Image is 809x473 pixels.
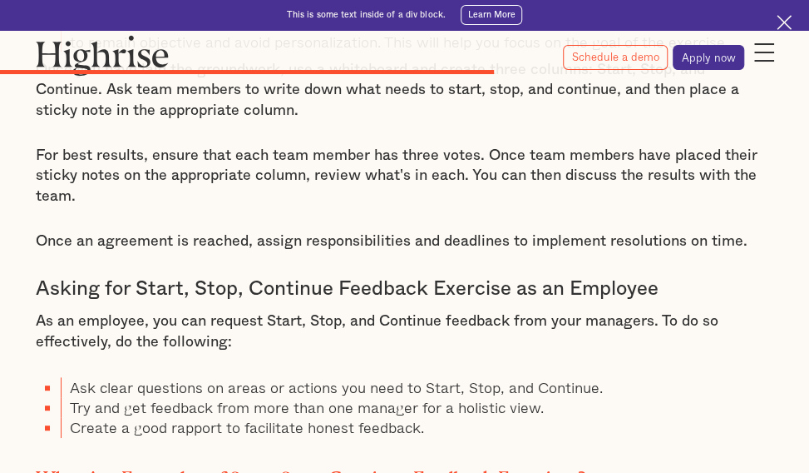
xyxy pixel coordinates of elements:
div: This is some text inside of a div block. [287,9,446,21]
a: Schedule a demo [563,45,668,70]
li: Ask clear questions on areas or actions you need to Start, Stop, and Continue. [61,377,774,397]
a: Learn More [461,5,523,25]
li: Try and get feedback from more than one manager for a holistic view. [61,397,774,417]
h3: Asking for Start, Stop, Continue Feedback Exercise as an Employee [36,276,774,301]
img: Cross icon [777,15,792,30]
p: As an employee, you can request Start, Stop, and Continue feedback from your managers. To do so e... [36,311,774,352]
li: Create a good rapport to facilitate honest feedback. [61,417,774,437]
a: Apply now [673,45,744,70]
p: Once you have laid the groundwork, use a whiteboard and create three columns: Start, Stop, and Co... [36,60,774,121]
img: Highrise logo [36,35,170,76]
p: For best results, ensure that each team member has three votes. Once team members have placed the... [36,146,774,207]
p: Once an agreement is reached, assign responsibilities and deadlines to implement resolutions on t... [36,232,774,251]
